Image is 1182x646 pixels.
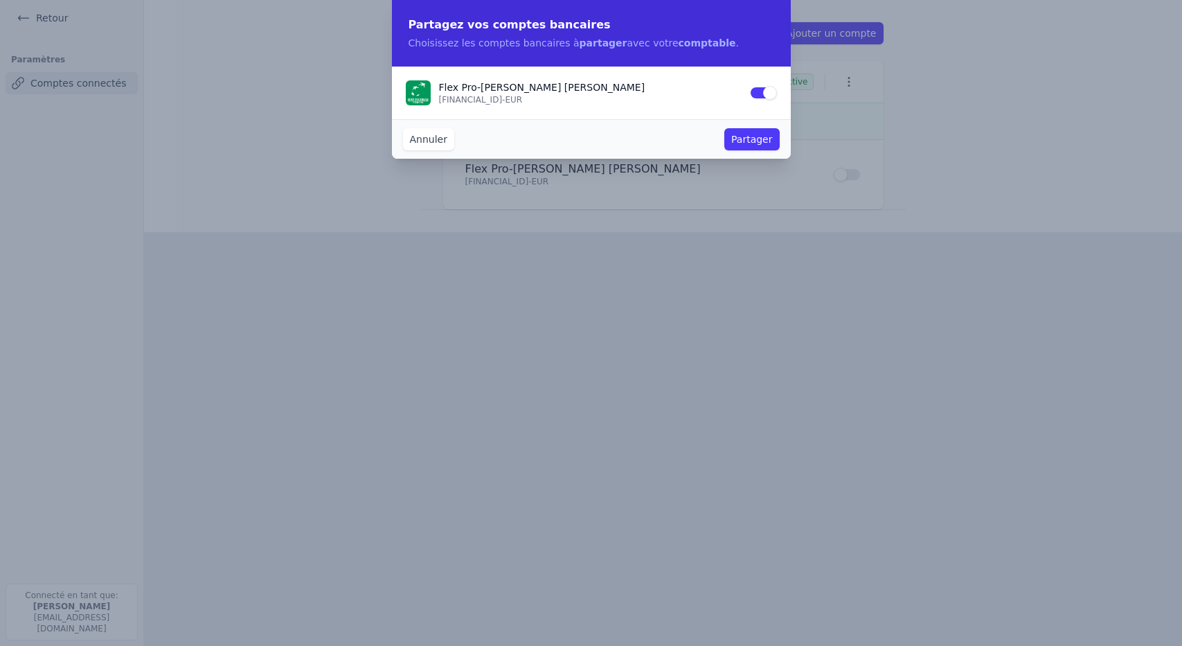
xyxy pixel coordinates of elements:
[439,80,741,94] p: Flex Pro - [PERSON_NAME] [PERSON_NAME]
[679,37,736,49] strong: comptable
[409,17,774,33] h2: Partagez vos comptes bancaires
[580,37,627,49] strong: partager
[403,128,454,150] button: Annuler
[439,94,741,105] p: [FINANCIAL_ID] - EUR
[409,36,774,50] p: Choisissez les comptes bancaires à avec votre .
[724,128,779,150] button: Partager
